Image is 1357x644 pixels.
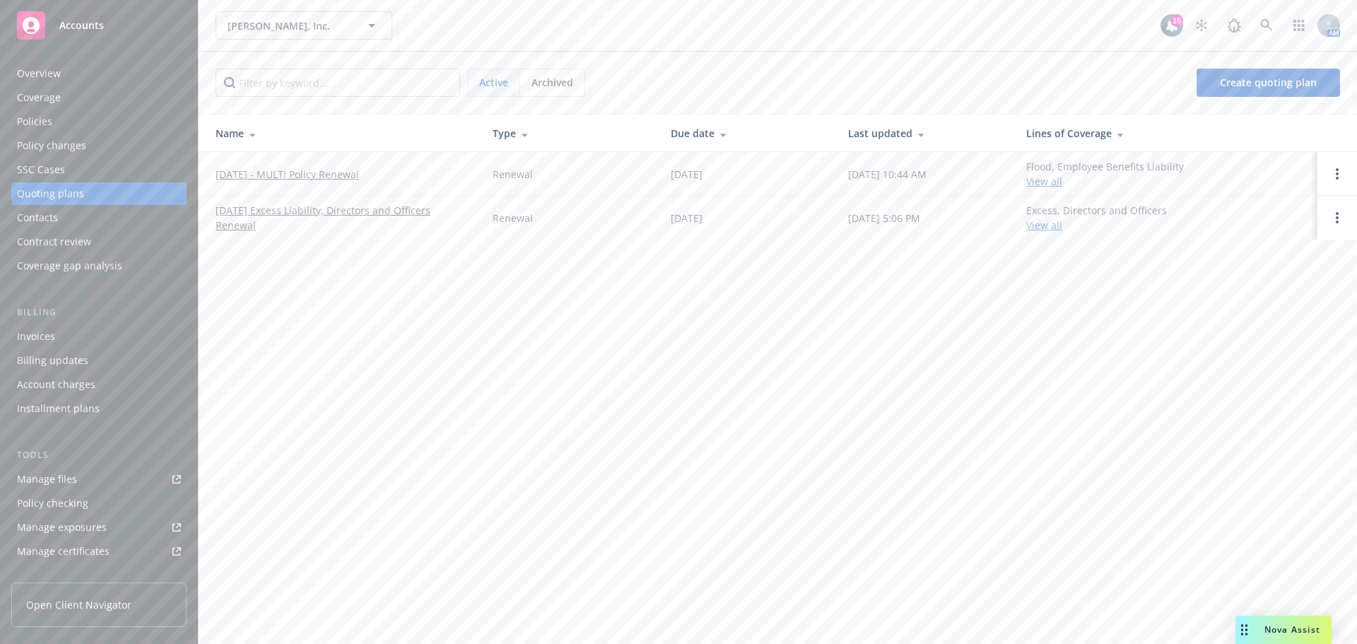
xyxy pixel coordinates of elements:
[216,11,392,40] button: [PERSON_NAME], Inc.
[11,349,187,372] a: Billing updates
[11,158,187,181] a: SSC Cases
[11,397,187,420] a: Installment plans
[1220,11,1248,40] a: Report a Bug
[11,516,187,539] a: Manage exposures
[1220,76,1317,89] span: Create quoting plan
[17,158,65,181] div: SSC Cases
[17,182,84,205] div: Quoting plans
[671,167,703,182] div: [DATE]
[11,325,187,348] a: Invoices
[17,397,100,420] div: Installment plans
[11,110,187,133] a: Policies
[1170,14,1183,27] div: 15
[11,492,187,515] a: Policy checking
[1252,11,1281,40] a: Search
[11,564,187,587] a: Manage claims
[11,230,187,253] a: Contract review
[11,305,187,320] div: Billing
[17,540,110,563] div: Manage certificates
[11,134,187,157] a: Policy changes
[671,126,826,141] div: Due date
[11,373,187,396] a: Account charges
[848,126,1004,141] div: Last updated
[11,62,187,85] a: Overview
[17,492,88,515] div: Policy checking
[848,167,927,182] div: [DATE] 10:44 AM
[11,468,187,491] a: Manage files
[11,86,187,109] a: Coverage
[1026,175,1062,188] a: View all
[11,448,187,462] div: Tools
[228,18,350,33] span: [PERSON_NAME], Inc.
[671,211,703,226] div: [DATE]
[17,373,95,396] div: Account charges
[11,540,187,563] a: Manage certificates
[17,564,88,587] div: Manage claims
[26,597,131,612] span: Open Client Navigator
[493,211,533,226] div: Renewal
[216,203,470,233] a: [DATE] Excess Liability, Directors and Officers Renewal
[216,167,359,182] a: [DATE] - MULTI Policy Renewal
[17,349,88,372] div: Billing updates
[1329,209,1346,226] a: Open options
[11,6,187,45] a: Accounts
[1285,11,1313,40] a: Switch app
[479,75,508,90] span: Active
[11,254,187,277] a: Coverage gap analysis
[11,206,187,229] a: Contacts
[1026,159,1184,189] div: Flood, Employee Benefits Liability
[493,126,648,141] div: Type
[1264,623,1320,636] span: Nova Assist
[17,206,58,229] div: Contacts
[17,110,52,133] div: Policies
[17,325,55,348] div: Invoices
[1235,616,1332,644] button: Nova Assist
[17,86,61,109] div: Coverage
[1235,616,1253,644] div: Drag to move
[59,20,104,31] span: Accounts
[848,211,920,226] div: [DATE] 5:06 PM
[1026,126,1306,141] div: Lines of Coverage
[11,182,187,205] a: Quoting plans
[216,126,470,141] div: Name
[17,516,107,539] div: Manage exposures
[17,468,77,491] div: Manage files
[531,75,573,90] span: Archived
[1329,165,1346,182] a: Open options
[17,230,91,253] div: Contract review
[17,62,61,85] div: Overview
[216,69,460,97] input: Filter by keyword...
[1026,203,1167,233] div: Excess, Directors and Officers
[1026,218,1062,232] a: View all
[1187,11,1216,40] a: Stop snowing
[17,134,86,157] div: Policy changes
[17,254,122,277] div: Coverage gap analysis
[1197,69,1340,97] a: Create quoting plan
[493,167,533,182] div: Renewal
